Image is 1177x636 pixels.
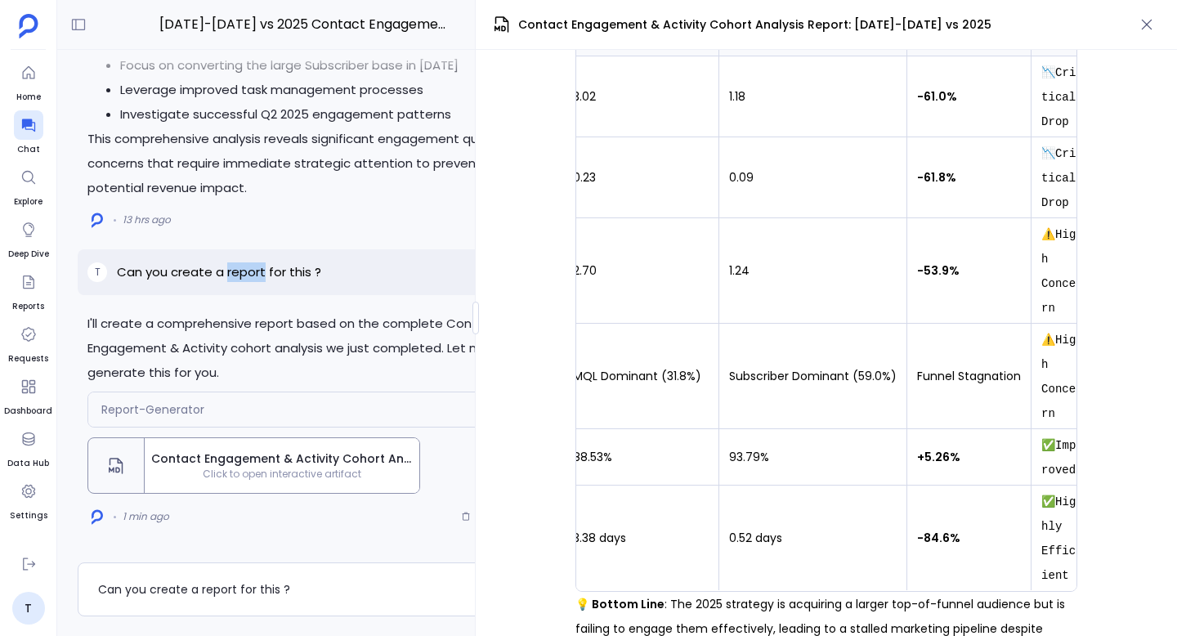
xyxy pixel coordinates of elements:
[145,468,419,481] span: Click to open interactive artifact
[87,311,517,385] p: I'll create a comprehensive report based on the complete Contact Engagement & Activity cohort ana...
[14,163,43,208] a: Explore
[917,169,956,186] strong: -61.8%
[719,324,907,429] td: Subscriber Dominant (59.0%)
[1032,486,1093,591] td: ✅
[7,424,49,470] a: Data Hub
[8,320,48,365] a: Requests
[518,16,991,34] span: Contact Engagement & Activity Cohort Analysis Report: [DATE]-[DATE] vs 2025
[123,510,169,523] span: 1 min ago
[8,248,49,261] span: Deep Dive
[101,401,204,418] span: Report-Generator
[917,530,960,546] strong: -84.6%
[151,450,413,468] span: Contact Engagement & Activity Cohort Analysis Report: [DATE]-[DATE] vs 2025
[1041,439,1076,477] code: Improved
[95,266,101,279] span: T
[123,213,171,226] span: 13 hrs ago
[10,477,47,522] a: Settings
[719,137,907,218] td: 0.09
[1032,56,1093,137] td: 📉
[719,56,907,137] td: 1.18
[10,509,47,522] span: Settings
[563,218,719,324] td: 2.70
[917,262,960,279] strong: -53.9%
[12,592,45,625] a: T
[8,352,48,365] span: Requests
[719,218,907,324] td: 1.24
[87,437,420,494] button: Contact Engagement & Activity Cohort Analysis Report: [DATE]-[DATE] vs 2025Click to open interact...
[92,213,103,228] img: logo
[1032,429,1093,486] td: ✅
[19,14,38,38] img: petavue logo
[1032,218,1093,324] td: ⚠️
[1032,324,1093,429] td: ⚠️
[563,429,719,486] td: 88.53%
[12,300,44,313] span: Reports
[4,405,52,418] span: Dashboard
[7,457,49,470] span: Data Hub
[120,78,517,102] li: Leverage improved task management processes
[14,110,43,156] a: Chat
[12,267,44,313] a: Reports
[1041,228,1076,315] code: High Concern
[1041,66,1082,128] code: Critical Drop
[14,91,43,104] span: Home
[14,143,43,156] span: Chat
[563,324,719,429] td: MQL Dominant (31.8%)
[159,14,445,35] span: [DATE]-[DATE] vs 2025 Contact Engagement & Activity Cohort Analysis
[14,195,43,208] span: Explore
[719,486,907,591] td: 0.52 days
[14,58,43,104] a: Home
[92,509,103,525] img: logo
[719,429,907,486] td: 93.79%
[575,596,665,612] strong: 💡 Bottom Line
[8,215,49,261] a: Deep Dive
[87,127,517,200] p: This comprehensive analysis reveals significant engagement quality concerns that require immediat...
[917,449,960,465] strong: +5.26%
[117,262,321,282] p: Can you create a report for this ?
[563,137,719,218] td: 0.23
[907,324,1032,429] td: Funnel Stagnation
[120,102,517,127] li: Investigate successful Q2 2025 engagement patterns
[1041,334,1076,420] code: High Concern
[1032,137,1093,218] td: 📉
[1041,495,1076,582] code: Highly Efficient
[917,88,957,105] strong: -61.0%
[563,486,719,591] td: 3.38 days
[1041,147,1082,209] code: Critical Drop
[4,372,52,418] a: Dashboard
[563,56,719,137] td: 3.02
